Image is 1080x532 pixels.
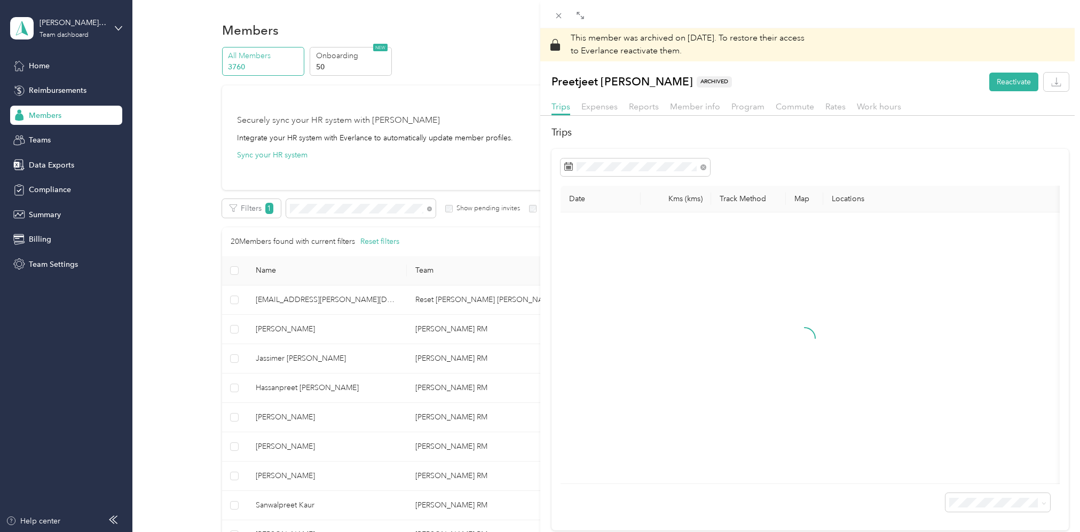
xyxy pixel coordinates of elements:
button: Reactivate [989,73,1038,91]
span: Member info [670,101,720,112]
th: Kms (kms) [641,186,711,212]
iframe: Everlance-gr Chat Button Frame [1020,472,1080,532]
span: Expenses [581,101,618,112]
span: Trips [551,101,570,112]
span: Reports [629,101,659,112]
span: Program [731,101,764,112]
th: Date [561,186,641,212]
p: Preetjeet [PERSON_NAME] [551,73,732,91]
span: Commute [776,101,814,112]
th: Locations [823,186,1069,212]
th: Track Method [711,186,786,212]
th: Map [786,186,823,212]
span: Work hours [857,101,901,112]
h2: Trips [551,125,1069,140]
span: ARCHIVED [697,76,732,88]
span: Rates [825,101,846,112]
span: To restore their access to Everlance reactivate them. [571,33,805,56]
p: This member was archived on [DATE] . [571,32,805,58]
